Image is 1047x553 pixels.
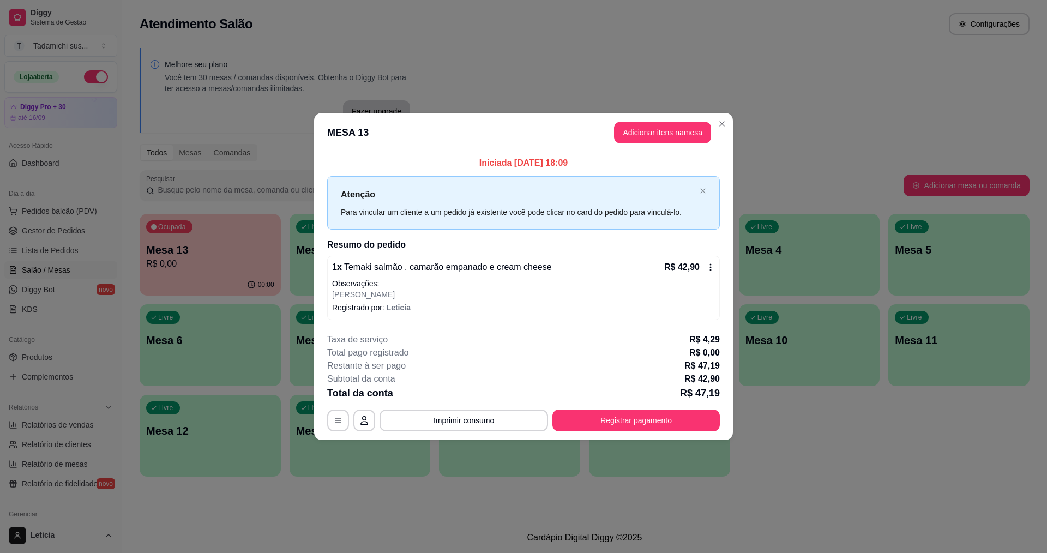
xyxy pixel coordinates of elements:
[332,278,715,289] p: Observações:
[713,115,731,133] button: Close
[700,188,706,194] span: close
[327,372,395,386] p: Subtotal da conta
[341,206,695,218] div: Para vincular um cliente a um pedido já existente você pode clicar no card do pedido para vinculá...
[332,302,715,313] p: Registrado por:
[332,261,552,274] p: 1 x
[327,238,720,251] h2: Resumo do pedido
[387,303,411,312] span: Leticia
[327,333,388,346] p: Taxa de serviço
[689,346,720,359] p: R$ 0,00
[700,188,706,195] button: close
[664,261,700,274] p: R$ 42,90
[614,122,711,143] button: Adicionar itens namesa
[327,386,393,401] p: Total da conta
[341,188,695,201] p: Atenção
[689,333,720,346] p: R$ 4,29
[314,113,733,152] header: MESA 13
[380,410,548,431] button: Imprimir consumo
[680,386,720,401] p: R$ 47,19
[684,372,720,386] p: R$ 42,90
[327,359,406,372] p: Restante à ser pago
[332,289,715,300] p: [PERSON_NAME]
[327,157,720,170] p: Iniciada [DATE] 18:09
[342,262,552,272] span: Temaki salmão , camarão empanado e cream cheese
[552,410,720,431] button: Registrar pagamento
[327,346,408,359] p: Total pago registrado
[684,359,720,372] p: R$ 47,19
